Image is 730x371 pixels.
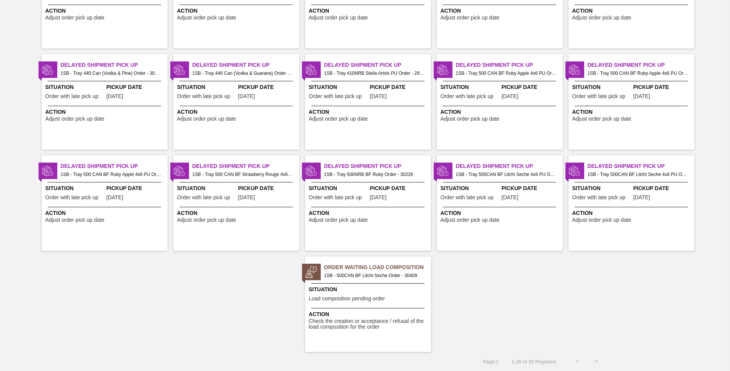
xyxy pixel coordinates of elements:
[572,83,631,91] span: Situation
[192,69,293,77] span: 1SB - Tray 440 Can (Vodka & Guarana) Order - 30395
[192,61,299,69] span: Delayed Shipment Pick Up
[572,7,693,15] span: Action
[441,209,561,217] span: Action
[324,61,431,69] span: Delayed Shipment Pick Up
[61,162,168,170] span: Delayed Shipment Pick Up
[177,7,297,15] span: Action
[45,7,166,15] span: Action
[324,263,431,271] span: Order Waiting Load Composition
[456,69,557,77] span: 1SB - Tray 500 CAN BF Ruby Apple 4x6 PU Order - 29287
[45,108,166,116] span: Action
[502,83,561,91] span: Pickup Date
[572,217,631,223] span: Adjust order pick up date
[572,94,625,99] span: Order with late pick up
[238,94,255,99] span: 08/06/2025
[502,184,561,192] span: Pickup Date
[588,170,688,179] span: 1SB - Tray 500CAN BF Litchi Seche 4x6 PU Order - 30410
[107,94,123,99] span: 08/06/2025
[309,318,429,330] span: Check the creation or acceptance / refusal of the load composition for the order
[441,217,500,223] span: Adjust order pick up date
[177,94,230,99] span: Order with late pick up
[177,209,297,217] span: Action
[42,165,53,177] img: status
[309,310,429,318] span: Action
[309,7,429,15] span: Action
[572,209,693,217] span: Action
[61,61,168,69] span: Delayed Shipment Pick Up
[309,195,362,200] span: Order with late pick up
[437,165,449,177] img: status
[238,83,297,91] span: Pickup Date
[441,108,561,116] span: Action
[177,83,236,91] span: Situation
[572,184,631,192] span: Situation
[174,165,185,177] img: status
[309,286,429,294] span: Situation
[305,64,317,76] img: status
[441,94,494,99] span: Order with late pick up
[441,15,500,21] span: Adjust order pick up date
[483,359,499,365] span: Page : 1
[309,108,429,116] span: Action
[441,7,561,15] span: Action
[45,195,99,200] span: Order with late pick up
[588,69,688,77] span: 1SB - Tray 500 CAN BF Ruby Apple 4x6 PU Order - 29322
[45,94,99,99] span: Order with late pick up
[174,64,185,76] img: status
[588,61,694,69] span: Delayed Shipment Pick Up
[192,162,299,170] span: Delayed Shipment Pick Up
[370,83,429,91] span: Pickup Date
[309,15,368,21] span: Adjust order pick up date
[572,108,693,116] span: Action
[177,195,230,200] span: Order with late pick up
[370,94,387,99] span: 07/08/2025
[441,184,500,192] span: Situation
[572,15,631,21] span: Adjust order pick up date
[633,94,650,99] span: 07/01/2025
[370,195,387,200] span: 07/31/2025
[45,116,105,122] span: Adjust order pick up date
[370,184,429,192] span: Pickup Date
[309,184,368,192] span: Situation
[309,94,362,99] span: Order with late pick up
[107,83,166,91] span: Pickup Date
[633,184,693,192] span: Pickup Date
[309,296,385,302] span: Load composition pending order
[324,271,425,280] span: 1SB - 500CAN BF Litchi Seche Order - 30409
[572,116,631,122] span: Adjust order pick up date
[633,83,693,91] span: Pickup Date
[238,184,297,192] span: Pickup Date
[177,108,297,116] span: Action
[305,266,317,278] img: status
[107,195,123,200] span: 08/07/2025
[441,116,500,122] span: Adjust order pick up date
[45,217,105,223] span: Adjust order pick up date
[309,217,368,223] span: Adjust order pick up date
[502,94,518,99] span: 06/25/2025
[572,195,625,200] span: Order with late pick up
[441,83,500,91] span: Situation
[569,165,580,177] img: status
[61,170,162,179] span: 1SB - Tray 500 CAN BF Ruby Apple 4x6 PU Order - 30329
[324,69,425,77] span: 1SB - Tray 410NRB Stella Artois PU Order - 29621
[107,184,166,192] span: Pickup Date
[588,162,694,170] span: Delayed Shipment Pick Up
[177,15,236,21] span: Adjust order pick up date
[192,170,293,179] span: 1SB - Tray 500 CAN BF Strawberry Rouge 4x6 PU Order - 29660
[502,195,518,200] span: 08/03/2025
[569,64,580,76] img: status
[305,165,317,177] img: status
[441,195,494,200] span: Order with late pick up
[633,195,650,200] span: 08/05/2025
[456,170,557,179] span: 1SB - Tray 500CAN BF Litchi Seche 4x6 PU Order - 30391
[177,116,236,122] span: Adjust order pick up date
[238,195,255,200] span: 07/07/2025
[45,184,105,192] span: Situation
[309,116,368,122] span: Adjust order pick up date
[456,162,563,170] span: Delayed Shipment Pick Up
[456,61,563,69] span: Delayed Shipment Pick Up
[510,359,556,365] span: 1 - 26 of 26 Registers
[61,69,162,77] span: 1SB - Tray 440 Can (Vodka & Pine) Order - 30396
[42,64,53,76] img: status
[177,184,236,192] span: Situation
